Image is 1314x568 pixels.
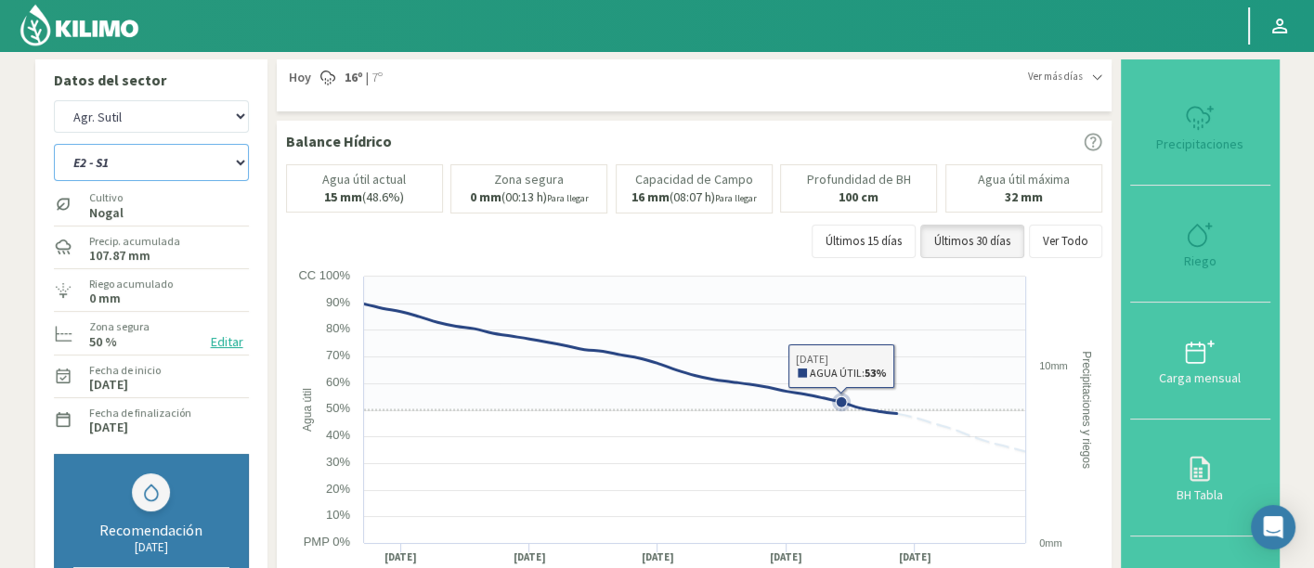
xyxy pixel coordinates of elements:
[1080,351,1093,469] text: Precipitaciones y riegos
[770,550,802,564] text: [DATE]
[978,173,1070,187] p: Agua útil máxima
[1136,137,1265,150] div: Precipitaciones
[89,379,128,391] label: [DATE]
[325,401,349,415] text: 50%
[89,233,180,250] label: Precip. acumulada
[324,188,362,205] b: 15 mm
[1136,254,1265,267] div: Riego
[1130,303,1270,420] button: Carga mensual
[898,550,930,564] text: [DATE]
[1028,69,1083,84] span: Ver más días
[345,69,363,85] strong: 16º
[1130,420,1270,536] button: BH Tabla
[325,295,349,309] text: 90%
[547,192,589,204] small: Para llegar
[920,225,1024,258] button: Últimos 30 días
[715,192,757,204] small: Para llegar
[324,190,404,204] p: (48.6%)
[631,188,670,205] b: 16 mm
[89,405,191,421] label: Fecha de finalización
[325,428,349,442] text: 40%
[89,250,150,262] label: 107.87 mm
[325,348,349,362] text: 70%
[494,173,564,187] p: Zona segura
[325,375,349,389] text: 60%
[89,318,150,335] label: Zona segura
[54,69,249,91] p: Datos del sector
[325,508,349,522] text: 10%
[812,225,916,258] button: Últimos 15 días
[635,173,753,187] p: Capacidad de Campo
[205,331,249,353] button: Editar
[89,362,161,379] label: Fecha de inicio
[366,69,369,87] span: |
[73,539,229,555] div: [DATE]
[73,521,229,539] div: Recomendación
[470,190,589,205] p: (00:13 h)
[839,188,878,205] b: 100 cm
[1136,371,1265,384] div: Carga mensual
[286,69,311,87] span: Hoy
[325,482,349,496] text: 20%
[286,130,392,152] p: Balance Hídrico
[89,421,128,433] label: [DATE]
[300,388,313,432] text: Agua útil
[322,173,406,187] p: Agua útil actual
[303,535,350,549] text: PMP 0%
[1029,225,1102,258] button: Ver Todo
[325,321,349,335] text: 80%
[325,455,349,469] text: 30%
[89,336,117,348] label: 50 %
[631,190,757,205] p: (08:07 h)
[19,3,140,47] img: Kilimo
[807,173,911,187] p: Profundidad de BH
[1005,188,1043,205] b: 32 mm
[641,550,673,564] text: [DATE]
[369,69,383,87] span: 7º
[89,207,124,219] label: Nogal
[470,188,501,205] b: 0 mm
[1136,488,1265,501] div: BH Tabla
[384,550,417,564] text: [DATE]
[1039,360,1068,371] text: 10mm
[1251,505,1295,549] div: Open Intercom Messenger
[1130,69,1270,186] button: Precipitaciones
[513,550,545,564] text: [DATE]
[89,189,124,206] label: Cultivo
[298,268,350,282] text: CC 100%
[1039,537,1061,549] text: 0mm
[89,292,121,304] label: 0 mm
[89,276,173,292] label: Riego acumulado
[1130,186,1270,303] button: Riego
